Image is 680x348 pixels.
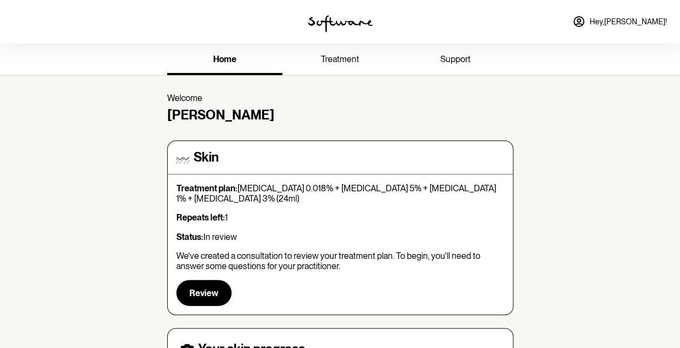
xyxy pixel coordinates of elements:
strong: Treatment plan: [176,183,237,193]
p: We've created a consultation to review your treatment plan. To begin, you'll need to answer some ... [176,251,504,271]
span: treatment [321,54,359,64]
span: home [213,54,236,64]
p: 1 [176,212,504,223]
a: treatment [282,45,398,75]
p: Welcome [167,93,513,103]
a: home [167,45,282,75]
h4: Skin [194,150,219,165]
span: Review [189,288,219,298]
h4: [PERSON_NAME] [167,108,513,123]
strong: Status: [176,232,203,242]
button: Review [176,280,232,306]
strong: Repeats left: [176,212,225,223]
span: Hey, [PERSON_NAME] ! [590,17,667,26]
p: [MEDICAL_DATA] 0.018% + [MEDICAL_DATA] 5% + [MEDICAL_DATA] 1% + [MEDICAL_DATA] 3% (24ml) [176,183,504,204]
a: support [398,45,513,75]
img: software logo [308,15,373,32]
p: In review [176,232,504,242]
span: support [440,54,471,64]
a: Hey,[PERSON_NAME]! [566,9,674,35]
